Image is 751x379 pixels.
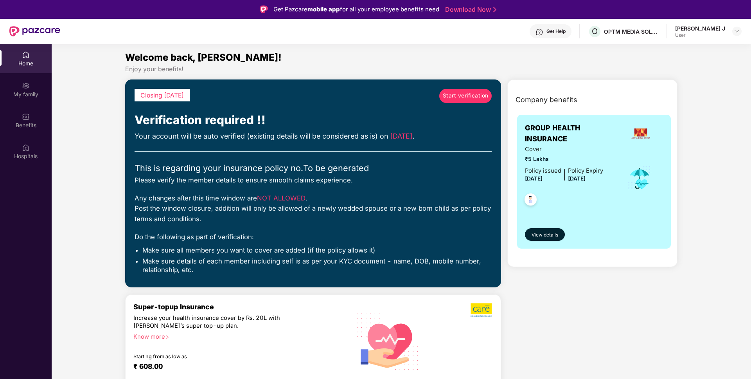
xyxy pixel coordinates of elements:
a: Download Now [445,5,494,14]
div: Starting from as low as [133,354,310,359]
img: svg+xml;base64,PHN2ZyB3aWR0aD0iMjAiIGhlaWdodD0iMjAiIHZpZXdCb3g9IjAgMCAyMCAyMCIgZmlsbD0ibm9uZSIgeG... [22,82,30,90]
div: Super-topup Insurance [133,303,343,311]
div: Your account will be auto verified (existing details will be considered as is) on . [135,131,492,142]
span: [DATE] [568,175,586,182]
div: This is regarding your insurance policy no. To be generated [135,161,492,175]
span: O [592,27,598,36]
div: OPTM MEDIA SOLUTIONS PRIVATE LIMITED [604,28,659,35]
img: Stroke [493,5,496,14]
img: New Pazcare Logo [9,26,60,36]
span: View details [532,231,558,239]
div: [PERSON_NAME] J [675,25,725,32]
img: svg+xml;base64,PHN2ZyBpZD0iQmVuZWZpdHMiIHhtbG5zPSJodHRwOi8vd3d3LnczLm9yZy8yMDAwL3N2ZyIgd2lkdGg9Ij... [22,113,30,121]
span: Start verification [443,92,489,100]
img: svg+xml;base64,PHN2ZyBpZD0iSG9zcGl0YWxzIiB4bWxucz0iaHR0cDovL3d3dy53My5vcmcvMjAwMC9zdmciIHdpZHRoPS... [22,144,30,152]
div: Get Pazcare for all your employee benefits need [273,5,439,14]
div: Please verify the member details to ensure smooth claims experience. [135,175,492,185]
a: Start verification [439,89,492,103]
img: svg+xml;base64,PHN2ZyBpZD0iSGVscC0zMngzMiIgeG1sbnM9Imh0dHA6Ly93d3cudzMub3JnLzIwMDAvc3ZnIiB3aWR0aD... [535,28,543,36]
div: Get Help [546,28,566,34]
img: svg+xml;base64,PHN2ZyBpZD0iRHJvcGRvd24tMzJ4MzIiIHhtbG5zPSJodHRwOi8vd3d3LnczLm9yZy8yMDAwL3N2ZyIgd2... [734,28,740,34]
span: Cover [525,145,603,154]
span: [DATE] [390,132,413,140]
span: ₹5 Lakhs [525,155,603,164]
span: Welcome back, [PERSON_NAME]! [125,52,282,63]
div: Do the following as part of verification: [135,232,492,242]
div: User [675,32,725,38]
span: right [165,335,169,339]
button: View details [525,228,564,241]
div: Any changes after this time window are . Post the window closure, addition will only be allowed o... [135,193,492,224]
img: svg+xml;base64,PHN2ZyB4bWxucz0iaHR0cDovL3d3dy53My5vcmcvMjAwMC9zdmciIHdpZHRoPSI0OC45NDMiIGhlaWdodD... [521,191,540,210]
span: GROUP HEALTH INSURANCE [525,123,618,145]
span: NOT ALLOWED [257,194,305,202]
span: [DATE] [525,175,543,182]
li: Make sure all members you want to cover are added (if the policy allows it) [142,246,492,254]
strong: mobile app [307,5,340,13]
img: svg+xml;base64,PHN2ZyBpZD0iSG9tZSIgeG1sbnM9Imh0dHA6Ly93d3cudzMub3JnLzIwMDAvc3ZnIiB3aWR0aD0iMjAiIG... [22,51,30,59]
span: Company benefits [516,94,577,105]
img: insurerLogo [630,123,651,144]
img: b5dec4f62d2307b9de63beb79f102df3.png [471,303,493,318]
div: Increase your health insurance cover by Rs. 20L with [PERSON_NAME]’s super top-up plan. [133,314,309,330]
div: Verification required !! [135,111,492,129]
span: Closing [DATE] [140,92,184,99]
img: Logo [260,5,268,13]
div: Policy Expiry [568,166,603,175]
div: Know more [133,333,338,339]
div: ₹ 608.00 [133,362,335,372]
img: svg+xml;base64,PHN2ZyB4bWxucz0iaHR0cDovL3d3dy53My5vcmcvMjAwMC9zdmciIHhtbG5zOnhsaW5rPSJodHRwOi8vd3... [350,303,425,379]
div: Enjoy your benefits! [125,65,677,73]
div: Policy issued [525,166,561,175]
img: icon [627,166,652,191]
li: Make sure details of each member including self is as per your KYC document - name, DOB, mobile n... [142,257,492,274]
